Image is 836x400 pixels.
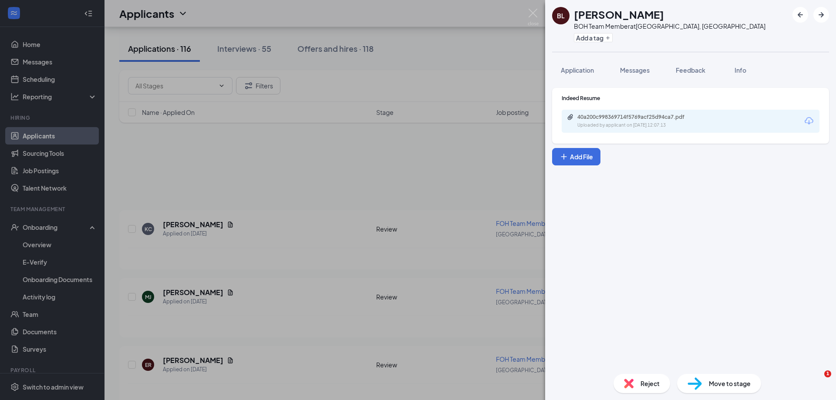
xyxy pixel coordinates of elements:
[792,7,808,23] button: ArrowLeftNew
[577,122,708,129] div: Uploaded by applicant on [DATE] 12:07:13
[709,379,751,388] span: Move to stage
[735,66,746,74] span: Info
[824,370,831,377] span: 1
[577,114,699,121] div: 40a200c998369714f5769acf25d94ca7.pdf
[574,22,765,30] div: BOH Team Member at [GEOGRAPHIC_DATA], [GEOGRAPHIC_DATA]
[561,66,594,74] span: Application
[567,114,574,121] svg: Paperclip
[676,66,705,74] span: Feedback
[552,148,600,165] button: Add FilePlus
[567,114,708,129] a: Paperclip40a200c998369714f5769acf25d94ca7.pdfUploaded by applicant on [DATE] 12:07:13
[816,10,826,20] svg: ArrowRight
[557,11,565,20] div: BL
[804,116,814,126] svg: Download
[813,7,829,23] button: ArrowRight
[605,35,610,40] svg: Plus
[574,7,664,22] h1: [PERSON_NAME]
[806,370,827,391] iframe: Intercom live chat
[640,379,660,388] span: Reject
[795,10,806,20] svg: ArrowLeftNew
[562,94,819,102] div: Indeed Resume
[560,152,568,161] svg: Plus
[574,33,613,42] button: PlusAdd a tag
[620,66,650,74] span: Messages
